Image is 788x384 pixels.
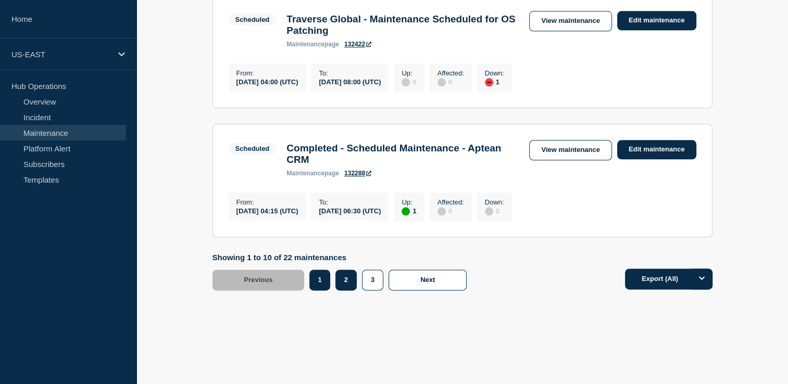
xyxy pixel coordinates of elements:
div: [DATE] 08:00 (UTC) [319,77,381,86]
div: 0 [485,206,504,215]
a: Edit maintenance [617,11,696,30]
div: Scheduled [235,16,270,23]
div: Scheduled [235,145,270,152]
div: [DATE] 04:15 (UTC) [236,206,298,215]
div: disabled [437,78,446,86]
a: View maintenance [529,140,611,160]
h3: Traverse Global - Maintenance Scheduled for OS Patching [286,14,519,36]
span: Previous [244,276,273,284]
span: Next [420,276,435,284]
div: disabled [485,207,493,215]
button: 3 [362,270,383,290]
p: From : [236,69,298,77]
div: [DATE] 04:00 (UTC) [236,77,298,86]
h3: Completed - Scheduled Maintenance - Aptean CRM [286,143,519,165]
p: Affected : [437,198,464,206]
a: Edit maintenance [617,140,696,159]
p: Down : [485,69,504,77]
div: disabled [402,78,410,86]
button: Options [692,268,712,289]
div: 0 [437,77,464,86]
p: page [286,170,339,177]
button: 2 [335,270,357,290]
button: Export (All) [625,268,712,289]
p: Down : [485,198,504,206]
button: 1 [309,270,330,290]
p: page [286,41,339,48]
span: maintenance [286,41,324,48]
div: down [485,78,493,86]
div: 1 [402,206,416,215]
p: To : [319,198,381,206]
div: disabled [437,207,446,215]
a: 132288 [344,170,371,177]
div: [DATE] 06:30 (UTC) [319,206,381,215]
button: Next [389,270,467,290]
p: Showing 1 to 10 of 22 maintenances [212,253,472,262]
div: 0 [437,206,464,215]
p: To : [319,69,381,77]
button: Previous [212,270,305,290]
span: maintenance [286,170,324,177]
p: Affected : [437,69,464,77]
a: View maintenance [529,11,611,31]
p: From : [236,198,298,206]
a: 132422 [344,41,371,48]
p: Up : [402,198,416,206]
div: up [402,207,410,215]
p: US-EAST [11,50,111,59]
div: 0 [402,77,416,86]
p: Up : [402,69,416,77]
div: 1 [485,77,504,86]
